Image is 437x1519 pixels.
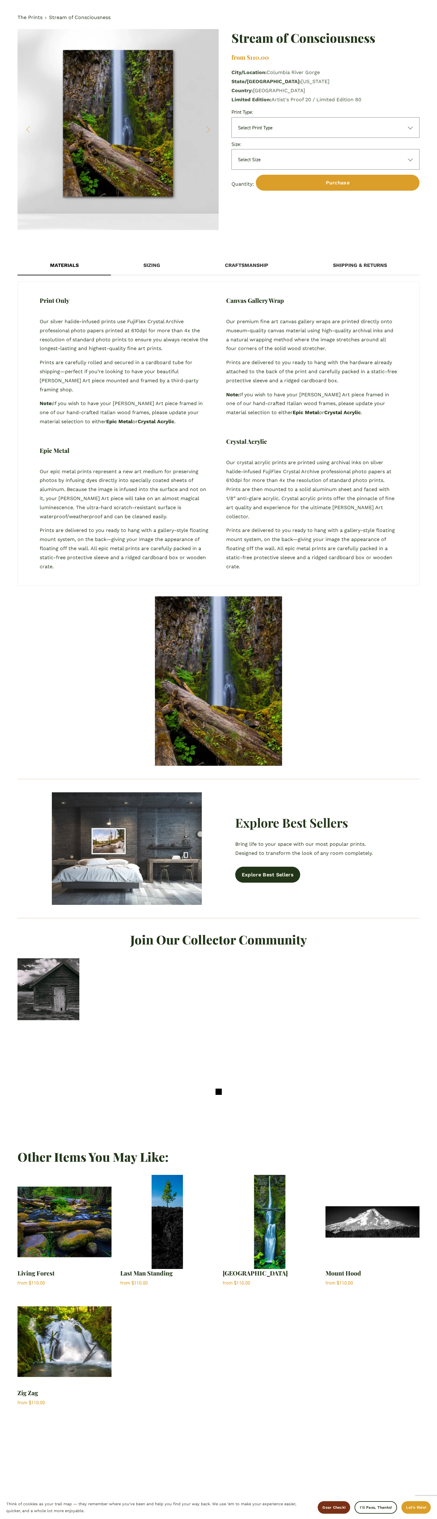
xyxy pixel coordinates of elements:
[24,122,40,138] button: Previous
[40,526,211,571] p: Prints are delivered to you ready to hang with a gallery-style floating mount system, on the back...
[223,1269,288,1277] div: [GEOGRAPHIC_DATA]
[231,78,301,84] span: State/[GEOGRAPHIC_DATA]:
[226,296,284,305] h4: Canvas Gallery Wrap
[293,409,319,415] strong: Epic Metal
[226,458,398,521] p: Our crystal acrylic prints are printed using archival inks on silver halide-infused FujiFlex Crys...
[111,256,192,275] div: Sizing
[17,931,420,948] h2: Join Our Collector Community
[401,1501,431,1514] button: Let's Ride!
[301,78,330,84] span: [US_STATE]
[267,69,320,75] span: Columbia River Gorge
[17,29,219,230] div: Gallery
[120,1280,173,1286] div: from $110.00
[40,317,211,353] p: Our silver halide-infused prints use FujiFlex Crystal Archive professional photo papers printed a...
[226,358,398,385] p: Prints are delivered to you ready to hang with the hardware already attached to the back of the p...
[231,29,420,46] h1: Stream of Consciousness
[17,256,111,275] div: Materials
[40,399,211,426] p: If you wish to have your [PERSON_NAME] Art piece framed in one of our hand-crafted Italian wood f...
[17,29,219,230] img: Tall waterfall cascading over moss-covered rocks, framed by fallen logs.
[325,1280,361,1286] div: from $110.00
[17,958,79,1020] img: Mormon Row by Rennacker Art Artist's Proof 20 / Limited Edition 80 Grand Teton National Park, Wyo...
[17,1175,112,1286] a: Living Forest
[326,180,350,186] span: Purchase
[324,409,361,415] strong: Crystal Acrylic
[325,1175,420,1269] img: Mount Hood
[17,1280,55,1286] div: from $110.00
[193,256,301,275] div: Craftsmanship
[235,867,300,883] a: Explore Best Sellers
[355,1501,397,1514] button: I'll Pass, Thanks!
[271,97,361,103] span: Artist's Proof 20 / Limited Edition 80
[120,1175,214,1286] a: Last Man Standing
[120,1269,173,1277] div: Last Man Standing
[256,175,420,191] button: Purchase
[231,109,420,115] div: Print Type:
[231,88,253,93] span: Country:
[40,358,211,394] p: Prints are carefully rolled and secured in a cardboard tube for shipping—perfect if you’re lookin...
[231,141,420,147] div: Size:
[318,1501,350,1514] button: Gear Check!
[223,1280,288,1286] div: from $110.00
[40,467,211,521] p: Our epic metal prints represent a new art medium for preserving photos by infusing dyes directly ...
[40,446,69,455] h4: Epic Metal
[17,1295,112,1389] img: Zig Zag
[49,13,111,22] a: Stream of Consciousness
[253,88,305,93] span: [GEOGRAPHIC_DATA]
[17,1149,420,1165] h2: Other Items You May Like:
[40,296,69,305] h4: Print Only
[138,419,174,424] strong: Crystal Acrylic
[6,1501,311,1515] p: Think of cookies as your trail map — they remember where you’ve been and help you find your way b...
[231,180,254,189] label: Quantity:
[106,419,132,424] strong: Epic Metal
[325,1175,420,1286] a: Mount Hood
[235,814,348,831] strong: Explore Best Sellers
[226,392,240,398] strong: Note:
[45,13,47,22] span: ›
[17,1389,45,1397] div: Zig Zag
[17,13,42,22] a: The Prints
[17,1175,112,1269] img: Living Forest
[231,69,267,75] span: City/Location:
[17,1400,45,1406] div: from $110.00
[17,1269,55,1277] div: Living Forest
[322,1505,345,1510] span: Gear Check!
[325,1269,361,1277] div: Mount Hood
[226,526,398,571] p: Prints are delivered to you ready to hang with a gallery-style floating mount system, on the back...
[17,1295,112,1406] a: Zig Zag
[226,437,267,446] h4: Crystal Acrylic
[406,1505,426,1510] span: Let's Ride!
[231,97,271,103] span: Limited Edition:
[120,1175,214,1269] img: Last Man Standing
[196,122,212,138] button: Next
[301,256,420,275] div: Shipping & Returns
[223,1175,317,1269] img: Multnomah Falls
[223,1175,317,1286] a: Multnomah Falls
[360,1505,392,1510] span: I'll Pass, Thanks!
[226,317,398,353] p: Our premium fine art canvas gallery wraps are printed directly onto museum-quality canvas materia...
[226,390,398,417] p: If you wish to have your [PERSON_NAME] Art piece framed in one of our hand-crafted Italian wood f...
[231,53,420,62] div: from $110.00
[235,840,385,858] p: Bring life to your space with our most popular prints. Designed to transform the look of any room...
[40,400,53,406] strong: Note:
